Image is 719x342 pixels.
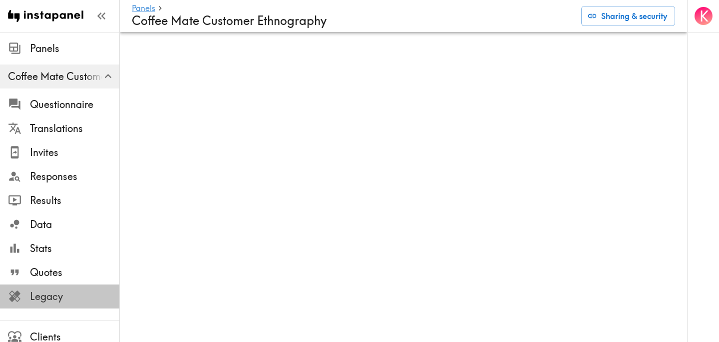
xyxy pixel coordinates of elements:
[30,241,119,255] span: Stats
[30,193,119,207] span: Results
[132,4,155,13] a: Panels
[694,6,714,26] button: K
[30,145,119,159] span: Invites
[132,13,573,28] h4: Coffee Mate Customer Ethnography
[30,41,119,55] span: Panels
[30,265,119,279] span: Quotes
[581,6,675,26] button: Sharing & security
[30,169,119,183] span: Responses
[8,69,119,83] span: Coffee Mate Customer Ethnography
[30,289,119,303] span: Legacy
[30,121,119,135] span: Translations
[700,7,709,25] span: K
[30,97,119,111] span: Questionnaire
[30,217,119,231] span: Data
